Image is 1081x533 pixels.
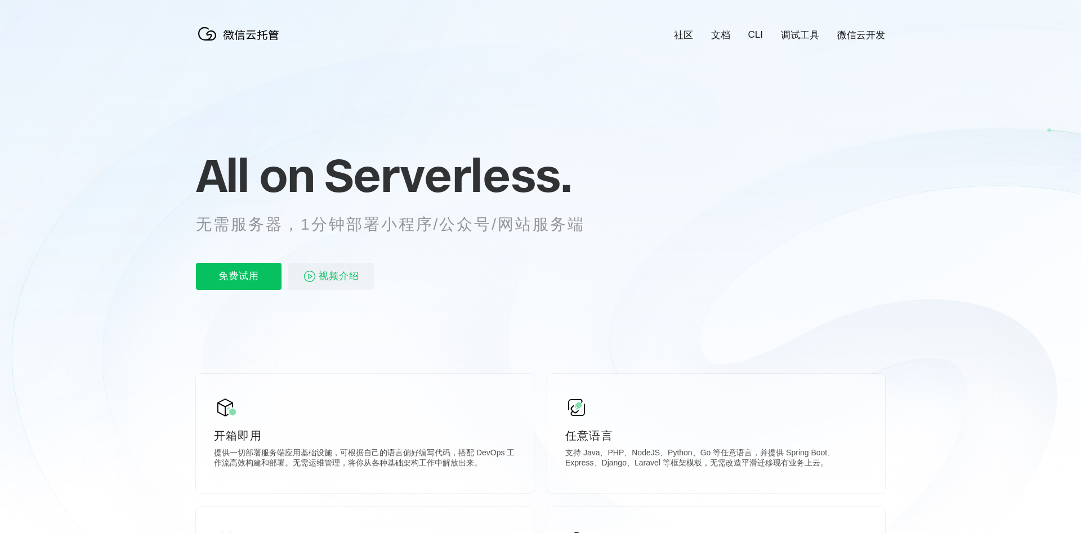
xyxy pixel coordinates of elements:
a: 调试工具 [781,29,819,42]
img: 微信云托管 [196,23,286,45]
p: 免费试用 [196,263,282,290]
a: 微信云开发 [837,29,885,42]
a: 社区 [674,29,693,42]
span: Serverless. [324,147,571,203]
a: CLI [748,29,763,41]
p: 开箱即用 [214,428,516,444]
p: 任意语言 [565,428,867,444]
p: 支持 Java、PHP、NodeJS、Python、Go 等任意语言，并提供 Spring Boot、Express、Django、Laravel 等框架模板，无需改造平滑迁移现有业务上云。 [565,448,867,471]
img: video_play.svg [303,270,316,283]
a: 文档 [711,29,730,42]
span: 视频介绍 [319,263,359,290]
p: 提供一切部署服务端应用基础设施，可根据自己的语言偏好编写代码，搭配 DevOps 工作流高效构建和部署。无需运维管理，将你从各种基础架构工作中解放出来。 [214,448,516,471]
a: 微信云托管 [196,37,286,47]
p: 无需服务器，1分钟部署小程序/公众号/网站服务端 [196,213,606,236]
span: All on [196,147,314,203]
